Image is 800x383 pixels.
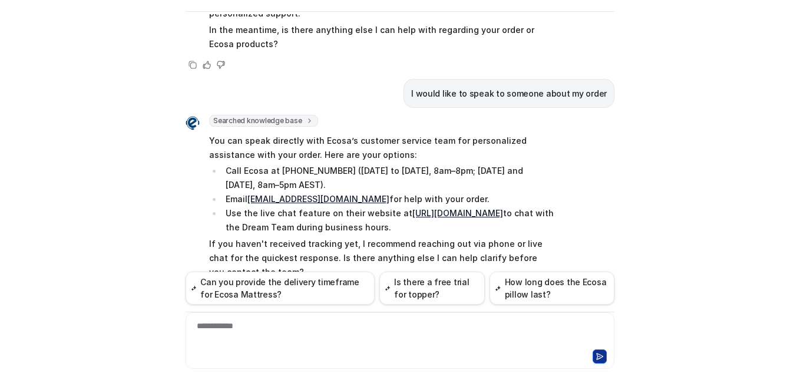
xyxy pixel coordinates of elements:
[222,206,554,235] li: Use the live chat feature on their website at to chat with the Dream Team during business hours.
[222,164,554,192] li: Call Ecosa at [PHONE_NUMBER] ([DATE] to [DATE], 8am–8pm; [DATE] and [DATE], 8am–5pm AEST).
[209,134,554,162] p: You can speak directly with Ecosa’s customer service team for personalized assistance with your o...
[186,116,200,130] img: Widget
[379,272,485,305] button: Is there a free trial for topper?
[412,208,503,218] a: [URL][DOMAIN_NAME]
[209,23,554,51] p: In the meantime, is there anything else I can help with regarding your order or Ecosa products?
[209,237,554,279] p: If you haven't received tracking yet, I recommend reaching out via phone or live chat for the qui...
[411,87,607,101] p: I would like to speak to someone about my order
[186,272,375,305] button: Can you provide the delivery timeframe for Ecosa Mattress?
[247,194,389,204] a: [EMAIL_ADDRESS][DOMAIN_NAME]
[490,272,614,305] button: How long does the Ecosa pillow last?
[222,192,554,206] li: Email for help with your order.
[209,115,318,127] span: Searched knowledge base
